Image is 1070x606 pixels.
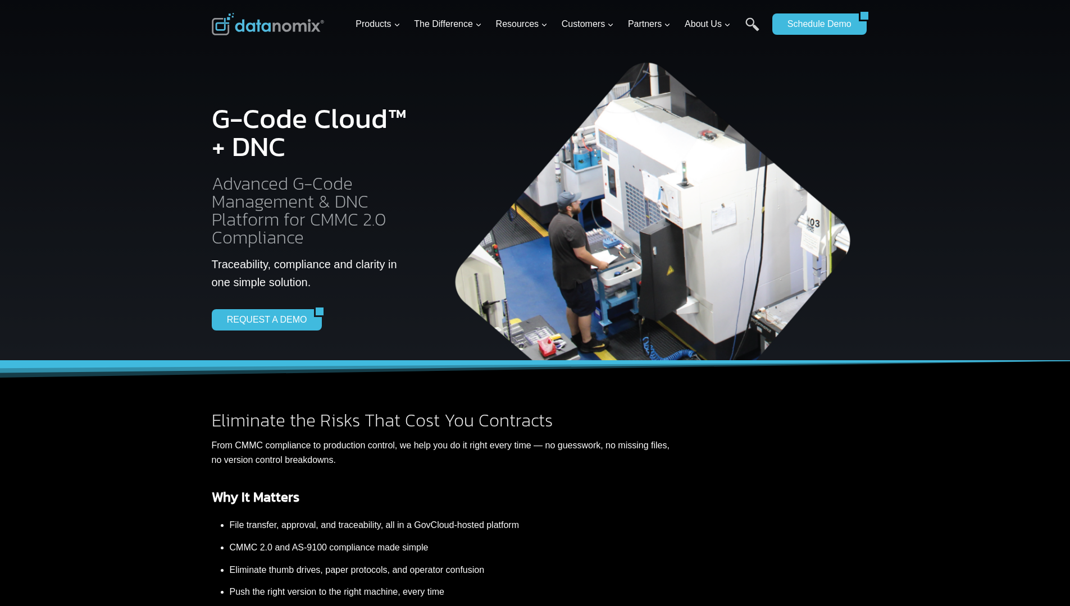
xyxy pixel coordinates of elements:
[230,559,670,581] li: Eliminate thumb drives, paper protocols, and operator confusion
[212,411,670,429] h2: Eliminate the Risks That Cost You Contracts
[685,17,731,31] span: About Us
[212,104,412,160] h1: G-Code Cloud™ + DNC
[230,514,670,536] li: File transfer, approval, and traceability, all in a GovCloud-hosted platform
[212,13,324,35] img: Datanomix
[351,6,767,43] nav: Primary Navigation
[212,487,299,507] strong: Why It Matters
[212,309,315,330] a: REQUEST A DEMO
[230,536,670,559] li: CMMC 2.0 and AS-9100 compliance made simple
[212,255,412,291] p: Traceability, compliance and clarity in one simple solution.
[562,17,614,31] span: Customers
[356,17,400,31] span: Products
[212,438,670,467] p: From CMMC compliance to production control, we help you do it right every time — no guesswork, no...
[772,13,859,35] a: Schedule Demo
[414,17,482,31] span: The Difference
[230,581,670,603] li: Push the right version to the right machine, every time
[745,17,759,43] a: Search
[496,17,548,31] span: Resources
[212,175,412,246] h2: Advanced G-Code Management & DNC Platform for CMMC 2.0 Compliance
[628,17,671,31] span: Partners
